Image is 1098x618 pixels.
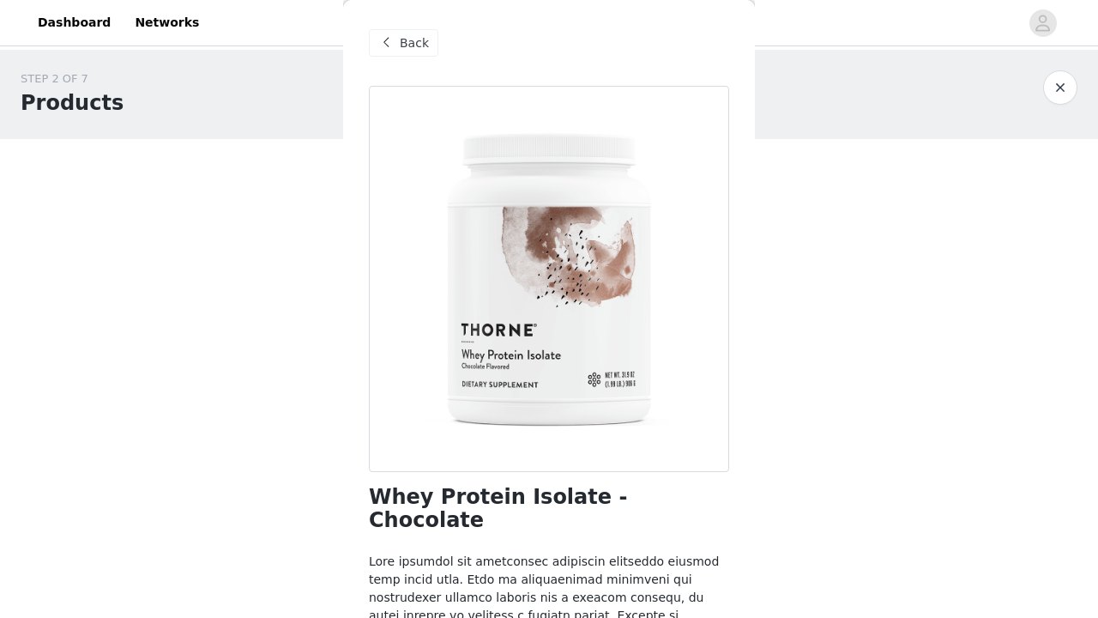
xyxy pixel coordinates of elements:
a: Dashboard [27,3,121,42]
span: Back [400,34,429,52]
a: Networks [124,3,209,42]
h1: Products [21,88,124,118]
h1: Whey Protein Isolate - Chocolate [369,486,729,532]
div: avatar [1035,9,1051,37]
div: STEP 2 OF 7 [21,70,124,88]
